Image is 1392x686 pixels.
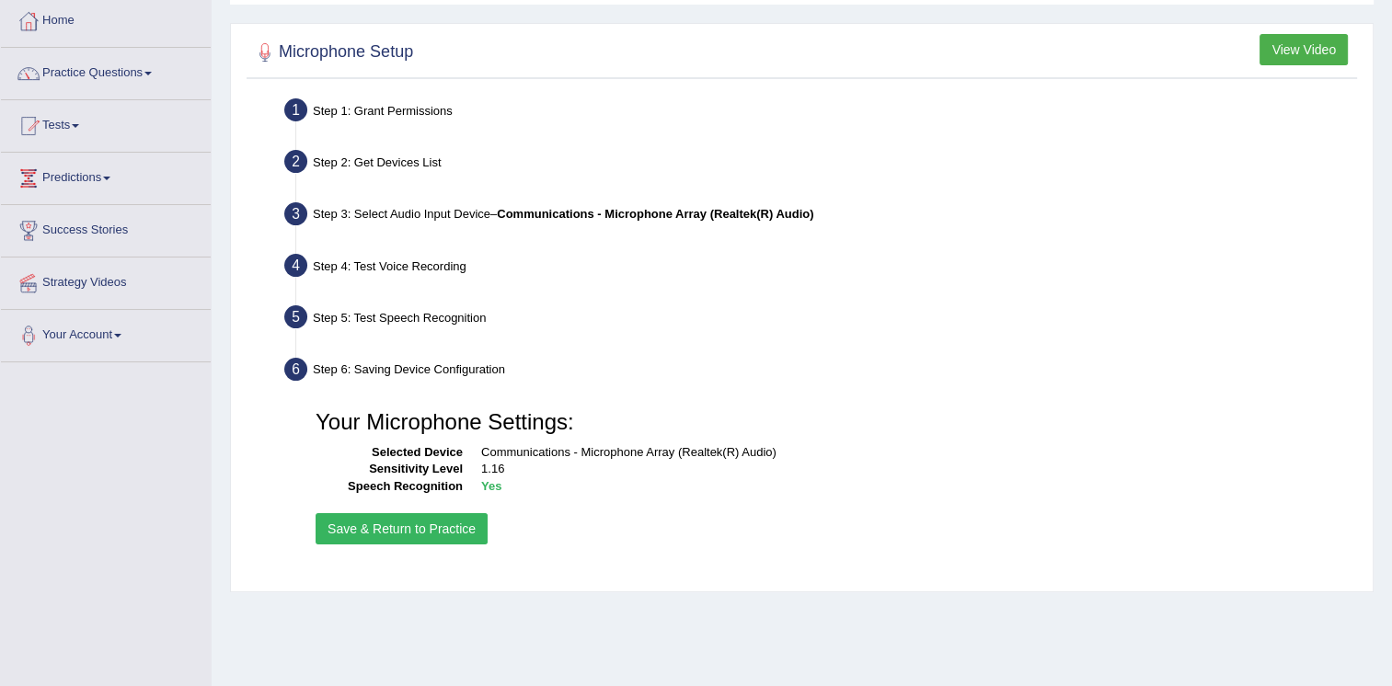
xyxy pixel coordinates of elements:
div: Step 2: Get Devices List [276,144,1364,185]
div: Step 1: Grant Permissions [276,93,1364,133]
div: Step 5: Test Speech Recognition [276,300,1364,340]
dd: Communications - Microphone Array (Realtek(R) Audio) [481,444,1343,462]
dt: Selected Device [316,444,463,462]
a: Strategy Videos [1,257,211,303]
div: Step 6: Saving Device Configuration [276,352,1364,393]
h3: Your Microphone Settings: [316,410,1343,434]
b: Yes [481,479,501,493]
dt: Sensitivity Level [316,461,463,478]
a: Your Account [1,310,211,356]
a: Practice Questions [1,48,211,94]
b: Communications - Microphone Array (Realtek(R) Audio) [497,207,813,221]
div: Step 3: Select Audio Input Device [276,197,1364,237]
h2: Microphone Setup [251,39,413,66]
dt: Speech Recognition [316,478,463,496]
button: Save & Return to Practice [316,513,488,544]
button: View Video [1260,34,1348,65]
a: Predictions [1,153,211,199]
span: – [490,207,814,221]
a: Success Stories [1,205,211,251]
div: Step 4: Test Voice Recording [276,248,1364,289]
a: Tests [1,100,211,146]
dd: 1.16 [481,461,1343,478]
